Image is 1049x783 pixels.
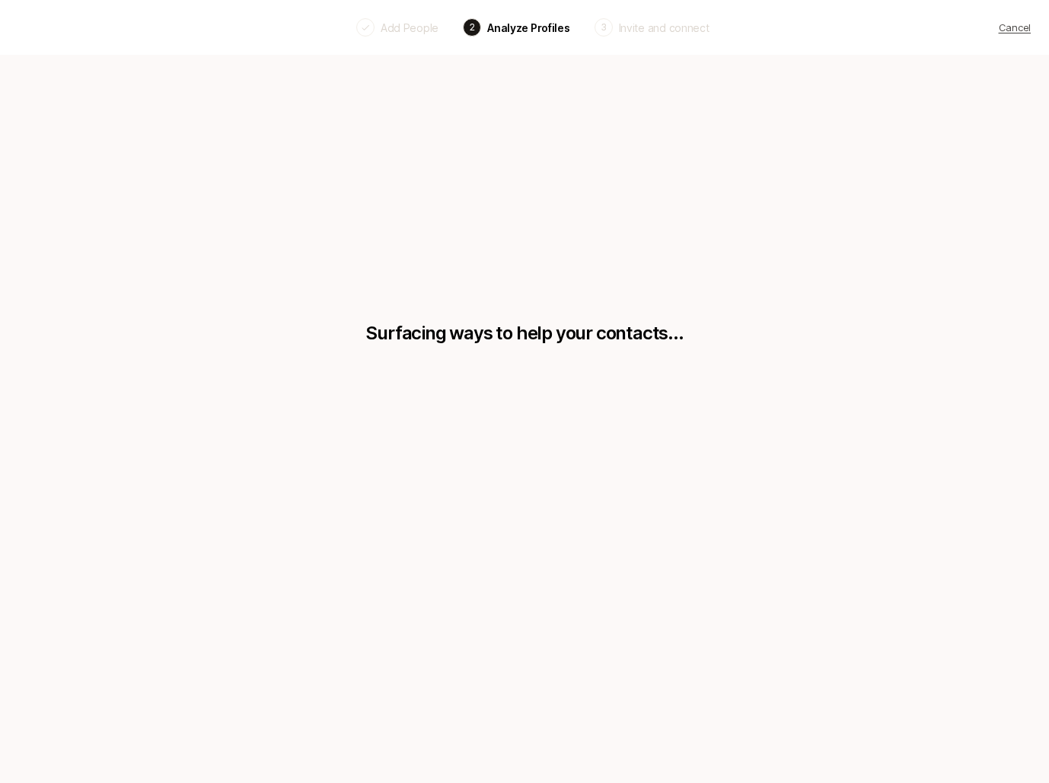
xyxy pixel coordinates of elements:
p: Add People [381,20,438,36]
p: Cancel [999,20,1031,35]
p: 3 [601,21,607,34]
p: 2 [470,21,475,34]
p: Surfacing ways to help your contacts... [365,323,683,344]
p: Analyze Profiles [487,20,570,36]
p: Invite and connect [619,20,709,36]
